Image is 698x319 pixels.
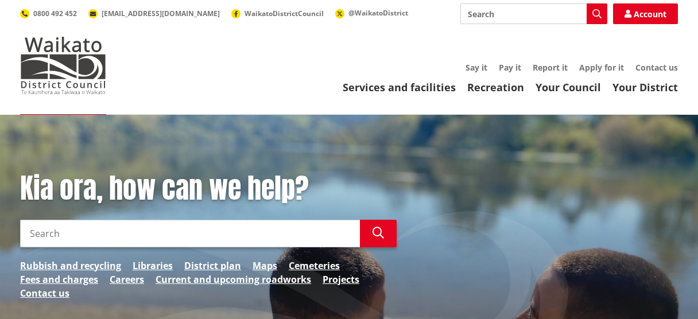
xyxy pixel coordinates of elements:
a: 0800 492 452 [20,9,77,18]
a: Recreation [467,80,524,94]
a: Fees and charges [20,273,98,286]
span: @WaikatoDistrict [348,8,408,18]
a: Careers [110,273,144,286]
a: @WaikatoDistrict [335,8,408,18]
a: Say it [466,62,487,73]
img: Waikato District Council - Te Kaunihera aa Takiwaa o Waikato [20,37,106,94]
h1: Kia ora, how can we help? [20,172,397,205]
a: Pay it [499,62,521,73]
input: Search input [460,3,607,24]
span: 0800 492 452 [33,9,77,18]
a: Account [613,3,678,24]
a: Current and upcoming roadworks [156,273,311,286]
a: Cemeteries [289,259,340,273]
a: Report it [533,62,568,73]
span: [EMAIL_ADDRESS][DOMAIN_NAME] [102,9,220,18]
a: Apply for it [579,62,624,73]
a: Contact us [635,62,678,73]
span: WaikatoDistrictCouncil [245,9,324,18]
a: Services and facilities [343,80,456,94]
a: Maps [253,259,277,273]
a: Your Council [536,80,601,94]
a: WaikatoDistrictCouncil [231,9,324,18]
a: District plan [184,259,241,273]
a: Contact us [20,286,69,300]
input: Search input [20,220,360,247]
a: Projects [323,273,359,286]
a: Your District [612,80,678,94]
a: Libraries [133,259,173,273]
a: [EMAIL_ADDRESS][DOMAIN_NAME] [88,9,220,18]
a: Rubbish and recycling [20,259,121,273]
